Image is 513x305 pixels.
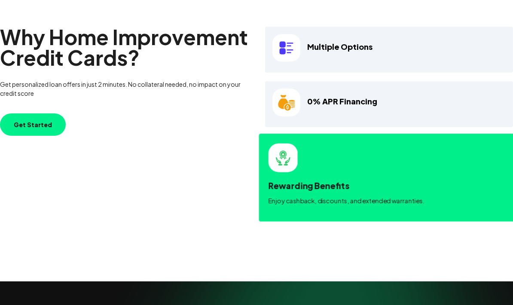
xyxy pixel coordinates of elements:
[272,34,300,62] img: card
[272,88,506,116] h4: 0% APR Financing
[269,143,298,172] img: card
[269,196,510,205] p: Enjoy cashback, discounts, and extended warranties.
[272,88,300,116] img: card
[272,34,506,62] h4: Multiple Options
[269,180,510,192] h4: Rewarding Benefits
